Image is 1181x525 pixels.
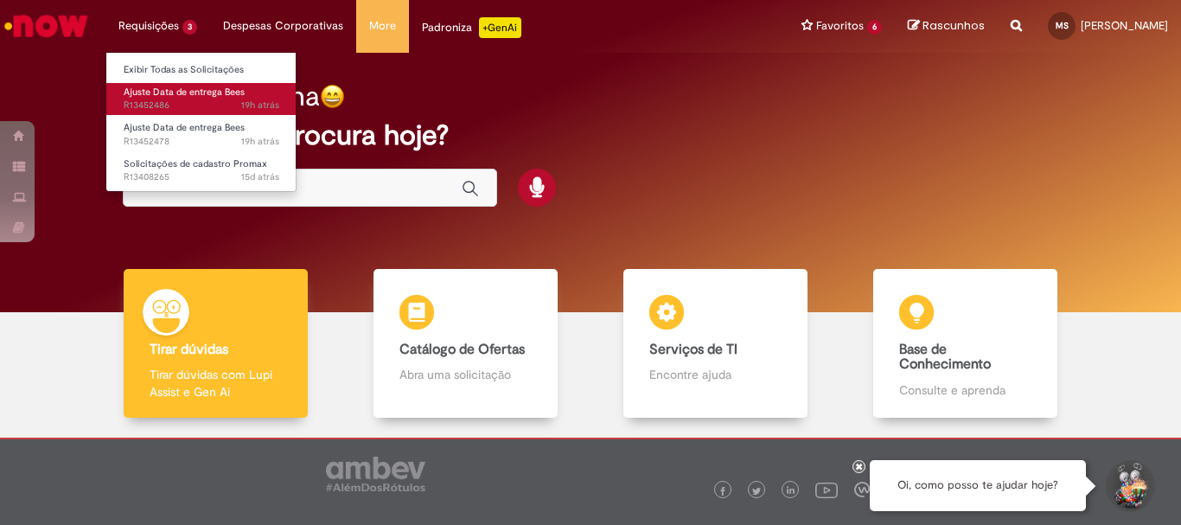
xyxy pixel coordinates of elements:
img: logo_footer_linkedin.png [787,486,795,496]
img: ServiceNow [2,9,91,43]
img: logo_footer_facebook.png [718,487,727,496]
time: 13/08/2025 10:36:02 [241,170,279,183]
span: More [369,17,396,35]
span: R13452478 [124,135,279,149]
b: Serviços de TI [649,341,737,358]
div: Padroniza [422,17,521,38]
a: Aberto R13452486 : Ajuste Data de entrega Bees [106,83,297,115]
span: Ajuste Data de entrega Bees [124,86,245,99]
span: [PERSON_NAME] [1081,18,1168,33]
span: R13408265 [124,170,279,184]
h2: O que você procura hoje? [123,120,1058,150]
a: Aberto R13408265 : Solicitações de cadastro Promax [106,155,297,187]
span: 3 [182,20,197,35]
b: Tirar dúvidas [150,341,228,358]
ul: Requisições [105,52,297,192]
a: Base de Conhecimento Consulte e aprenda [840,269,1090,419]
p: Encontre ajuda [649,366,781,383]
p: Abra uma solicitação [399,366,531,383]
button: Iniciar Conversa de Suporte [1103,460,1155,512]
span: Requisições [118,17,179,35]
img: happy-face.png [320,84,345,109]
span: Solicitações de cadastro Promax [124,157,267,170]
a: Serviços de TI Encontre ajuda [590,269,840,419]
b: Catálogo de Ofertas [399,341,525,358]
span: Favoritos [816,17,864,35]
img: logo_footer_workplace.png [854,482,870,497]
p: +GenAi [479,17,521,38]
span: R13452486 [124,99,279,112]
a: Catálogo de Ofertas Abra uma solicitação [341,269,590,419]
div: Oi, como posso te ajudar hoje? [870,460,1086,511]
a: Tirar dúvidas Tirar dúvidas com Lupi Assist e Gen Ai [91,269,341,419]
span: 19h atrás [241,135,279,148]
span: 6 [867,20,882,35]
p: Tirar dúvidas com Lupi Assist e Gen Ai [150,366,281,400]
span: 15d atrás [241,170,279,183]
span: 19h atrás [241,99,279,112]
img: logo_footer_youtube.png [815,478,838,501]
b: Base de Conhecimento [899,341,991,374]
img: logo_footer_ambev_rotulo_gray.png [326,457,425,491]
span: MS [1056,20,1069,31]
span: Ajuste Data de entrega Bees [124,121,245,134]
a: Rascunhos [908,18,985,35]
time: 27/08/2025 13:38:44 [241,135,279,148]
time: 27/08/2025 13:39:31 [241,99,279,112]
span: Rascunhos [922,17,985,34]
a: Aberto R13452478 : Ajuste Data de entrega Bees [106,118,297,150]
p: Consulte e aprenda [899,381,1031,399]
span: Despesas Corporativas [223,17,343,35]
a: Exibir Todas as Solicitações [106,61,297,80]
img: logo_footer_twitter.png [752,487,761,496]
